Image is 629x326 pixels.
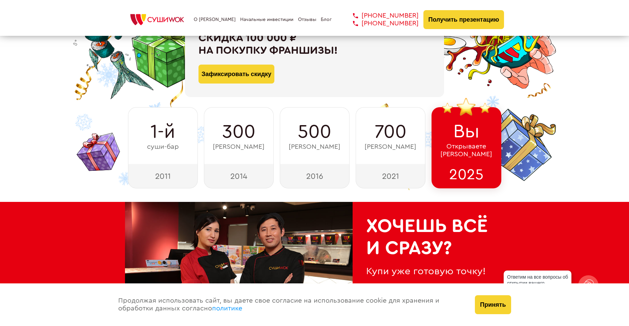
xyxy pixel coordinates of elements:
h2: Хочешь всё и сразу? [366,215,491,259]
div: Продолжая использовать сайт, вы даете свое согласие на использование cookie для хранения и обрабо... [111,283,468,326]
span: суши-бар [147,143,179,151]
div: 2025 [432,164,501,188]
span: 300 [222,121,255,143]
span: Вы [453,121,480,142]
a: Отзывы [298,17,316,22]
span: [PERSON_NAME] [289,143,340,151]
a: О [PERSON_NAME] [194,17,236,22]
button: Принять [475,295,511,314]
span: Открываете [PERSON_NAME] [440,143,492,158]
span: [PERSON_NAME] [364,143,416,151]
img: СУШИWOK [125,12,189,27]
div: Скидка 100 000 ₽ на покупку франшизы! [198,32,431,57]
span: 1-й [150,121,175,143]
span: 700 [375,121,406,143]
span: 500 [298,121,331,143]
button: Зафиксировать скидку [198,65,274,84]
a: Начальные инвестиции [240,17,293,22]
button: Получить презентацию [423,10,504,29]
div: Купи уже готовую точку! [366,266,491,277]
a: [PHONE_NUMBER] [343,12,419,20]
div: Ответим на все вопросы об открытии вашего [PERSON_NAME]! [504,271,571,296]
div: 2016 [280,164,350,188]
div: 2014 [204,164,274,188]
div: 2011 [128,164,198,188]
a: [PHONE_NUMBER] [343,20,419,27]
a: политике [212,305,242,312]
div: 2021 [356,164,425,188]
span: [PERSON_NAME] [213,143,265,151]
a: Блог [321,17,332,22]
